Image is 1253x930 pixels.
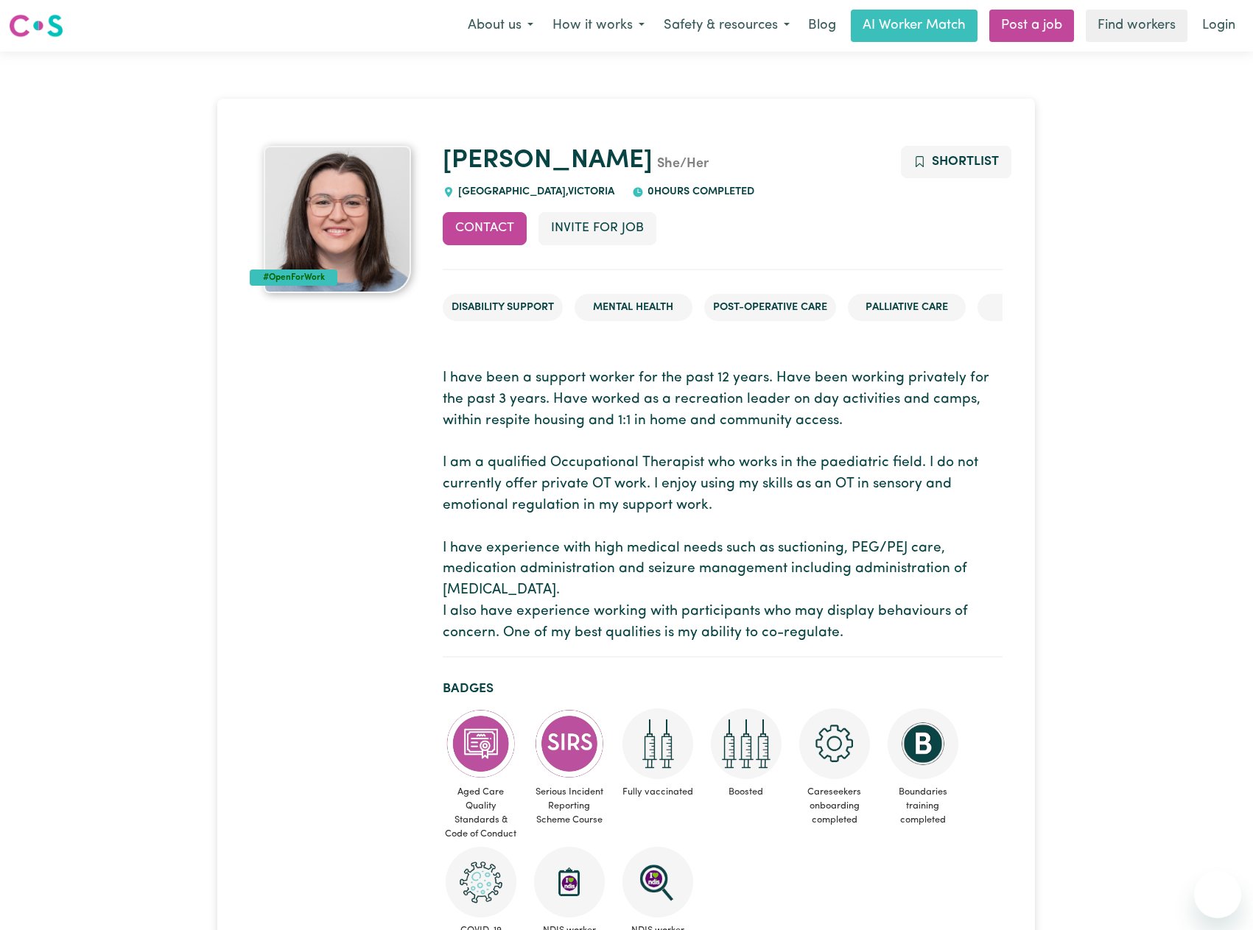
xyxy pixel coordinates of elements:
[443,148,653,174] a: [PERSON_NAME]
[575,294,692,322] li: Mental Health
[848,294,966,322] li: Palliative care
[989,10,1074,42] a: Post a job
[534,708,605,779] img: CS Academy: Serious Incident Reporting Scheme course completed
[531,779,608,834] span: Serious Incident Reporting Scheme Course
[250,146,424,293] a: Amy's profile picture'#OpenForWork
[454,186,614,197] span: [GEOGRAPHIC_DATA] , Victoria
[443,681,1003,697] h2: Badges
[851,10,978,42] a: AI Worker Match
[9,13,63,39] img: Careseekers logo
[1194,871,1241,918] iframe: Button to launch messaging window
[1193,10,1244,42] a: Login
[443,212,527,244] button: Contact
[888,708,958,779] img: CS Academy: Boundaries in care and support work course completed
[711,708,782,779] img: Care and support worker has received booster dose of COVID-19 vaccination
[250,270,337,286] div: #OpenForWork
[901,146,1012,178] button: Add to shortlist
[264,146,411,293] img: Amy
[932,155,999,168] span: Shortlist
[796,779,873,834] span: Careseekers onboarding completed
[704,294,836,322] li: Post-operative care
[978,294,1095,322] li: Child care
[622,708,693,779] img: Care and support worker has received 2 doses of COVID-19 vaccine
[654,10,799,41] button: Safety & resources
[799,10,845,42] a: Blog
[620,779,696,805] span: Fully vaccinated
[443,294,563,322] li: Disability Support
[653,158,709,171] span: She/Her
[799,708,870,779] img: CS Academy: Careseekers Onboarding course completed
[622,847,693,917] img: NDIS Worker Screening Verified
[538,212,656,244] button: Invite for Job
[446,847,516,917] img: CS Academy: COVID-19 Infection Control Training course completed
[458,10,543,41] button: About us
[9,9,63,43] a: Careseekers logo
[446,708,516,779] img: CS Academy: Aged Care Quality Standards & Code of Conduct course completed
[644,186,754,197] span: 0 hours completed
[534,847,605,917] img: CS Academy: Introduction to NDIS Worker Training course completed
[543,10,654,41] button: How it works
[1086,10,1187,42] a: Find workers
[708,779,785,805] span: Boosted
[443,779,519,848] span: Aged Care Quality Standards & Code of Conduct
[443,368,1003,644] p: I have been a support worker for the past 12 years. Have been working privately for the past 3 ye...
[885,779,961,834] span: Boundaries training completed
